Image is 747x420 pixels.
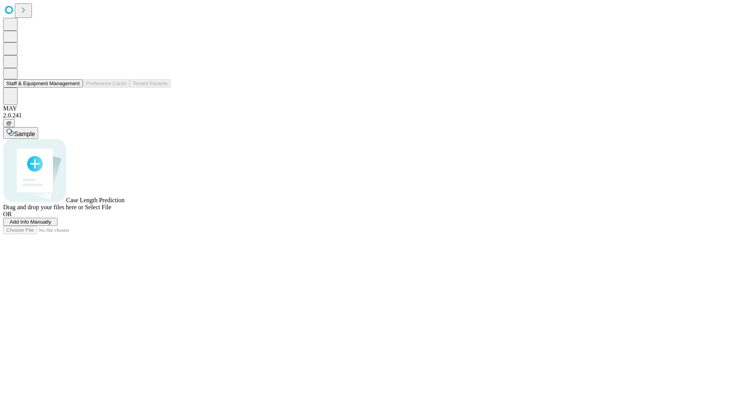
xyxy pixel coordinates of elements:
div: MAY [3,105,744,112]
span: Case Length Prediction [66,197,124,203]
button: Add Info Manually [3,218,58,226]
button: Tenant Params [130,79,171,87]
button: Staff & Equipment Management [3,79,83,87]
div: 2.0.241 [3,112,744,119]
span: Sample [14,131,35,137]
span: Select File [85,204,111,210]
span: OR [3,211,12,217]
span: @ [6,120,12,126]
button: @ [3,119,15,127]
button: Preference Cards [83,79,130,87]
button: Sample [3,127,38,139]
span: Drag and drop your files here or [3,204,83,210]
span: Add Info Manually [10,219,51,225]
